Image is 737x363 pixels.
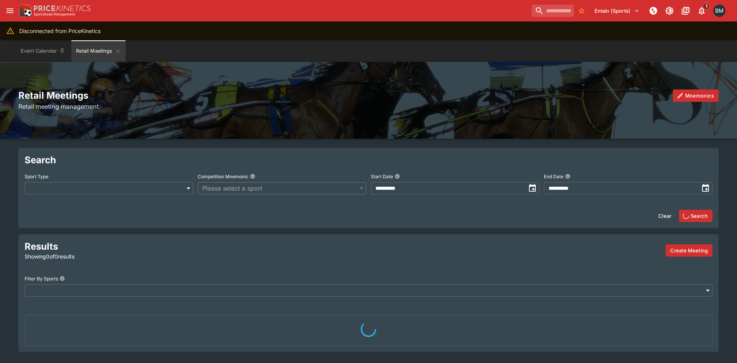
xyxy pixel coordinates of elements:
[18,90,719,101] h2: Retail Meetings
[34,13,75,16] img: Sportsbook Management
[18,102,719,111] h6: Retail meeting management.
[395,174,400,179] button: Start Date
[713,5,725,17] div: Byron Monk
[695,4,709,18] button: Notifications
[34,5,91,11] img: PriceKinetics
[59,276,65,281] button: Filter By Sports
[532,5,574,17] input: search
[679,4,692,18] button: Documentation
[202,184,354,193] span: Please select a sport
[699,181,712,195] button: toggle date time picker
[71,40,125,62] button: Retail Meetings
[663,4,676,18] button: Toggle light/dark mode
[16,40,70,62] button: Event Calendar
[673,90,719,102] button: Mnemonics
[25,240,246,252] h2: Results
[371,173,393,180] p: Start Date
[666,244,712,257] button: Create a new meeting by adding events
[646,4,660,18] button: NOT Connected to PK
[654,210,676,222] button: Clear
[590,5,644,17] button: Select Tenant
[525,181,539,195] button: toggle date time picker
[575,5,588,17] button: No Bookmarks
[25,275,58,282] p: Filter By Sports
[25,252,246,260] p: Showing 0 of 0 results
[711,2,728,19] button: Byron Monk
[702,2,711,10] span: 1
[565,174,570,179] button: End Date
[250,174,255,179] button: Competition Mnemonic
[3,4,17,18] button: open drawer
[17,3,32,18] img: PriceKinetics Logo
[25,154,712,166] h2: Search
[25,173,48,180] p: Sport Type
[198,173,248,180] p: Competition Mnemonic
[679,210,712,222] button: Search
[19,24,101,38] div: Disconnected from PriceKinetics
[544,173,563,180] p: End Date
